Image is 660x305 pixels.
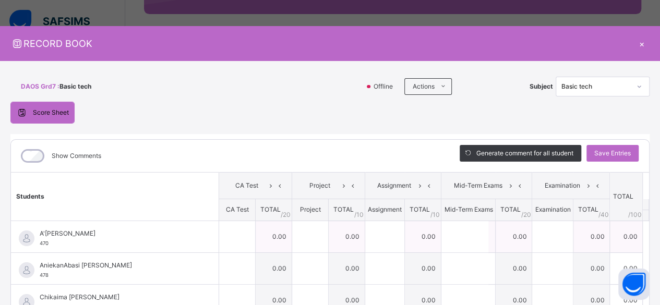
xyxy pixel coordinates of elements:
span: TOTAL [578,205,598,213]
span: / 40 [598,210,608,219]
td: 0.00 [573,221,610,252]
span: Assignment [368,205,402,213]
span: Basic tech [59,82,91,91]
span: TOTAL [410,205,430,213]
span: A'[PERSON_NAME] [40,229,195,238]
span: Examination [535,205,570,213]
span: Chikaima [PERSON_NAME] [40,292,195,302]
span: / 20 [521,210,531,219]
span: CA Test [227,181,266,190]
td: 0.00 [405,252,441,284]
span: Score Sheet [33,108,69,117]
td: 0.00 [610,252,643,284]
span: RECORD BOOK [10,36,634,51]
th: TOTAL [610,173,643,221]
span: TOTAL [333,205,354,213]
div: Basic tech [561,82,630,91]
span: 478 [40,272,49,278]
span: Mid-Term Exams [449,181,506,190]
td: 0.00 [329,221,365,252]
span: TOTAL [260,205,281,213]
td: 0.00 [405,221,441,252]
td: 0.00 [496,252,532,284]
span: Project [300,205,321,213]
span: Save Entries [594,149,631,158]
td: 0.00 [256,252,292,284]
img: default.svg [19,230,34,246]
span: CA Test [226,205,249,213]
span: Assignment [373,181,415,190]
span: Actions [413,82,435,91]
span: Examination [540,181,584,190]
span: AniekanAbasi [PERSON_NAME] [40,261,195,270]
button: Open asap [618,269,650,300]
td: 0.00 [256,221,292,252]
span: TOTAL [500,205,521,213]
td: 0.00 [610,221,643,252]
td: 0.00 [573,252,610,284]
span: Mid-Term Exams [444,205,493,213]
span: /100 [628,210,641,219]
span: / 10 [430,210,440,219]
label: Show Comments [52,151,101,161]
span: Generate comment for all student [476,149,573,158]
td: 0.00 [496,221,532,252]
td: 0.00 [329,252,365,284]
span: Project [300,181,339,190]
span: Offline [373,82,399,91]
div: × [634,36,650,51]
span: / 10 [354,210,364,219]
span: 470 [40,240,49,246]
img: default.svg [19,262,34,278]
span: Subject [530,82,553,91]
span: DAOS Grd7 : [21,82,59,91]
span: / 20 [281,210,291,219]
span: Students [16,192,44,200]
